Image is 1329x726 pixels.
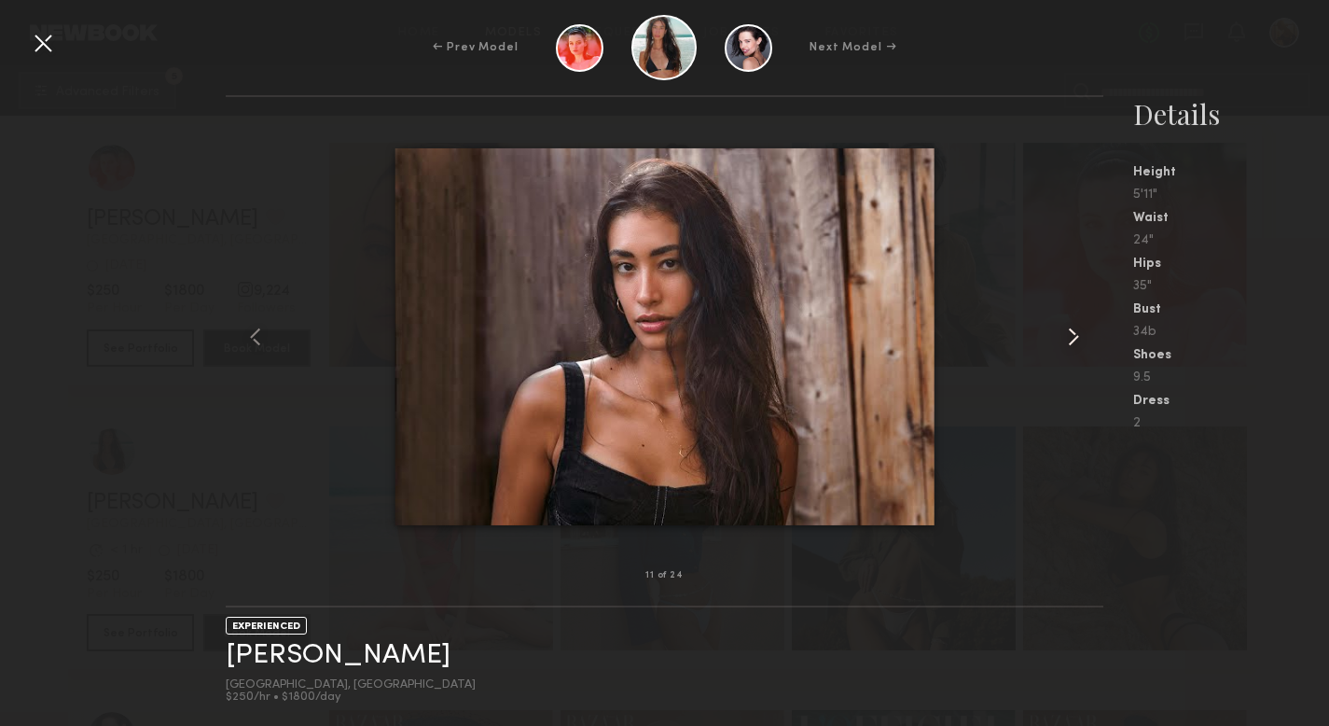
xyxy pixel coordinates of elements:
div: $250/hr • $1800/day [226,691,476,704]
div: 24" [1133,234,1329,247]
div: 34b [1133,326,1329,339]
div: Height [1133,166,1329,179]
div: 5'11" [1133,188,1329,202]
div: Bust [1133,303,1329,316]
div: 11 of 24 [645,571,684,580]
div: Details [1133,95,1329,133]
div: 35" [1133,280,1329,293]
div: Hips [1133,258,1329,271]
div: Dress [1133,395,1329,408]
a: [PERSON_NAME] [226,641,450,670]
div: Waist [1133,212,1329,225]
div: 2 [1133,417,1329,430]
div: ← Prev Model [433,39,519,56]
div: Shoes [1133,349,1329,362]
div: EXPERIENCED [226,617,307,635]
div: Next Model → [810,39,896,56]
div: [GEOGRAPHIC_DATA], [GEOGRAPHIC_DATA] [226,679,476,691]
div: 9.5 [1133,371,1329,384]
